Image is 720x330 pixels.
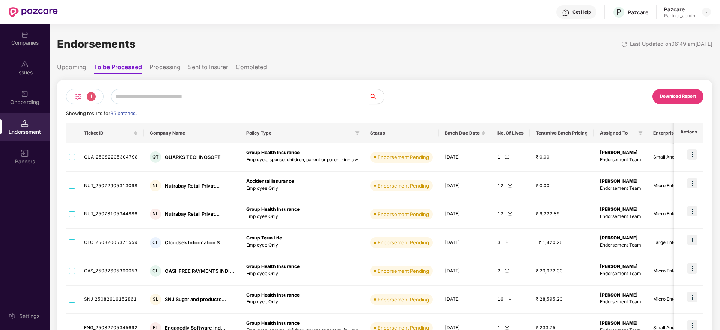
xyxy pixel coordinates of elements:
td: [DATE] [439,200,491,229]
div: Get Help [572,9,591,15]
img: svg+xml;base64,PHN2ZyBpZD0iRG93bmxvYWQtMjR4MjQiIHhtbG5zPSJodHRwOi8vd3d3LnczLm9yZy8yMDAwL3N2ZyIgd2... [504,154,510,159]
img: icon [687,206,697,216]
div: 12 [497,210,524,218]
div: Nutrabay Retail Privat... [165,182,220,189]
th: Ticket ID [78,123,144,143]
b: [PERSON_NAME] [600,320,638,326]
li: Sent to Insurer [188,63,228,74]
img: svg+xml;base64,PHN2ZyBpZD0iSGVscC0zMngzMiIgeG1sbnM9Imh0dHA6Ly93d3cudzMub3JnLzIwMDAvc3ZnIiB3aWR0aD... [562,9,569,17]
span: 35 batches. [110,111,137,116]
div: Pazcare [628,9,648,16]
td: QUA_25082205304798 [78,143,144,172]
div: Endorsement Pending [378,239,429,246]
b: Group Health Insurance [246,263,300,269]
div: 3 [497,239,524,246]
div: Cloudsek Information S... [165,239,224,246]
span: Enterprise Type [653,130,710,136]
img: svg+xml;base64,PHN2ZyBpZD0iRG93bmxvYWQtMjR4MjQiIHhtbG5zPSJodHRwOi8vd3d3LnczLm9yZy8yMDAwL3N2ZyIgd2... [504,324,510,330]
div: Download Report [660,93,696,100]
th: No. Of Lives [491,123,530,143]
th: Actions [674,123,703,143]
div: Endorsement Pending [378,182,429,189]
span: Batch Due Date [445,130,480,136]
img: svg+xml;base64,PHN2ZyB4bWxucz0iaHR0cDovL3d3dy53My5vcmcvMjAwMC9zdmciIHdpZHRoPSIyNCIgaGVpZ2h0PSIyNC... [74,92,83,101]
div: Settings [17,312,42,320]
div: CL [150,237,161,248]
p: Endorsement Team [600,156,641,163]
span: Ticket ID [84,130,132,136]
td: CAS_25082605360053 [78,257,144,286]
p: Endorsement Team [600,242,641,249]
td: SNJ_25082616152861 [78,286,144,314]
span: Policy Type [246,130,352,136]
b: [PERSON_NAME] [600,178,638,184]
b: Group Term Life [246,235,282,241]
div: NL [150,209,161,220]
img: svg+xml;base64,PHN2ZyBpZD0iU2V0dGluZy0yMHgyMCIgeG1sbnM9Imh0dHA6Ly93d3cudzMub3JnLzIwMDAvc3ZnIiB3aW... [8,312,15,320]
th: Company Name [144,123,240,143]
td: NUT_25073105344886 [78,200,144,229]
p: Employee Only [246,185,358,192]
img: icon [687,292,697,302]
b: [PERSON_NAME] [600,263,638,269]
p: Endorsement Team [600,185,641,192]
span: filter [354,129,361,138]
li: Processing [149,63,181,74]
b: [PERSON_NAME] [600,206,638,212]
img: svg+xml;base64,PHN2ZyBpZD0iUmVsb2FkLTMyeDMyIiB4bWxucz0iaHR0cDovL3d3dy53My5vcmcvMjAwMC9zdmciIHdpZH... [621,41,627,47]
img: svg+xml;base64,PHN2ZyBpZD0iRG93bmxvYWQtMjR4MjQiIHhtbG5zPSJodHRwOi8vd3d3LnczLm9yZy8yMDAwL3N2ZyIgd2... [507,182,513,188]
td: ₹ 0.00 [530,143,594,172]
td: ₹ 29,972.00 [530,257,594,286]
p: Employee Only [246,298,358,306]
div: QUARKS TECHNOSOFT [165,154,221,161]
div: QT [150,151,161,163]
th: Tentative Batch Pricing [530,123,594,143]
div: SNJ Sugar and products... [165,296,226,303]
span: Showing results for [66,111,137,116]
b: Group Health Insurance [246,292,300,298]
div: Endorsement Pending [378,153,429,161]
img: icon [687,235,697,245]
span: filter [355,131,360,135]
p: Employee, spouse, children, parent or parent-in-law [246,156,358,163]
div: Endorsement Pending [378,210,429,218]
div: Endorsement Pending [378,296,429,303]
td: [DATE] [439,257,491,286]
b: [PERSON_NAME] [600,292,638,298]
li: To be Processed [94,63,142,74]
img: icon [687,178,697,188]
b: Accidental Insurance [246,178,294,184]
p: Endorsement Team [600,213,641,220]
p: Endorsement Team [600,270,641,277]
td: CLO_25082005371559 [78,229,144,257]
img: svg+xml;base64,PHN2ZyBpZD0iSXNzdWVzX2Rpc2FibGVkIiB4bWxucz0iaHR0cDovL3d3dy53My5vcmcvMjAwMC9zdmciIH... [21,61,29,68]
img: svg+xml;base64,PHN2ZyB3aWR0aD0iMTQuNSIgaGVpZ2h0PSIxNC41IiB2aWV3Qm94PSIwIDAgMTYgMTYiIGZpbGw9Im5vbm... [21,120,29,127]
b: Group Health Insurance [246,150,300,155]
li: Completed [236,63,267,74]
div: 2 [497,268,524,275]
p: Employee Only [246,270,358,277]
span: search [369,94,384,100]
div: CL [150,265,161,277]
p: Employee Only [246,242,358,249]
span: filter [638,131,643,135]
button: search [369,89,384,104]
div: 16 [497,296,524,303]
li: Upcoming [57,63,86,74]
b: Group Health Insurance [246,206,300,212]
span: Assigned To [600,130,635,136]
div: SL [150,294,161,305]
div: Nutrabay Retail Privat... [165,210,220,218]
div: 1 [497,154,524,161]
div: Endorsement Pending [378,267,429,275]
img: icon [687,149,697,160]
img: svg+xml;base64,PHN2ZyBpZD0iRHJvcGRvd24tMzJ4MzIiIHhtbG5zPSJodHRwOi8vd3d3LnczLm9yZy8yMDAwL3N2ZyIgd2... [703,9,709,15]
span: filter [637,129,644,138]
img: svg+xml;base64,PHN2ZyBpZD0iRG93bmxvYWQtMjR4MjQiIHhtbG5zPSJodHRwOi8vd3d3LnczLm9yZy8yMDAwL3N2ZyIgd2... [507,296,513,302]
img: svg+xml;base64,PHN2ZyBpZD0iRG93bmxvYWQtMjR4MjQiIHhtbG5zPSJodHRwOi8vd3d3LnczLm9yZy8yMDAwL3N2ZyIgd2... [504,268,510,273]
img: svg+xml;base64,PHN2ZyB3aWR0aD0iMjAiIGhlaWdodD0iMjAiIHZpZXdCb3g9IjAgMCAyMCAyMCIgZmlsbD0ibm9uZSIgeG... [21,90,29,98]
div: Pazcare [664,6,695,13]
td: -₹ 1,420.26 [530,229,594,257]
div: 12 [497,182,524,189]
img: svg+xml;base64,PHN2ZyBpZD0iRG93bmxvYWQtMjR4MjQiIHhtbG5zPSJodHRwOi8vd3d3LnczLm9yZy8yMDAwL3N2ZyIgd2... [507,210,513,216]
